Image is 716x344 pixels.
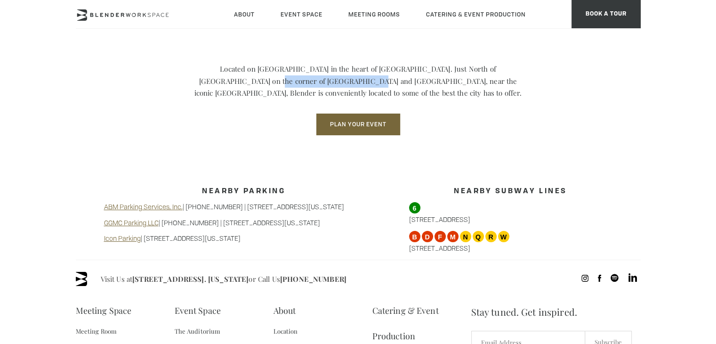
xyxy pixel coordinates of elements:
span: R [485,231,497,242]
span: Visit Us at or Call Us [101,272,346,286]
span: N [460,231,471,242]
h3: Nearby Subway Lines [409,188,612,196]
a: ABM Parking Services, Inc. [104,202,183,211]
a: Meeting Space [76,298,132,323]
p: [STREET_ADDRESS] [409,231,612,253]
a: About [274,298,296,323]
span: W [498,231,509,242]
p: | [PHONE_NUMBER] | [STREET_ADDRESS][US_STATE] [104,202,384,212]
span: B [409,231,420,242]
button: Plan Your Event [316,114,400,135]
span: 6 [409,202,420,213]
a: The Auditorium [175,323,221,339]
span: D [422,231,433,242]
span: Stay tuned. Get inspired. [471,298,641,326]
span: F [434,231,446,242]
a: Location [274,323,298,339]
a: Icon Parking [104,234,141,243]
p: | [PHONE_NUMBER] | [STREET_ADDRESS][US_STATE] [104,218,384,228]
a: Event Space [175,298,221,323]
a: [PHONE_NUMBER] [280,274,346,284]
p: | [STREET_ADDRESS][US_STATE] [104,234,384,243]
span: Q [473,231,484,242]
a: GGMC Parking LLC [104,218,159,227]
p: [STREET_ADDRESS] [409,202,612,224]
span: M [447,231,459,242]
h3: Nearby Parking [104,188,384,196]
a: [STREET_ADDRESS]. [US_STATE] [132,274,249,284]
p: Located on [GEOGRAPHIC_DATA] in the heart of [GEOGRAPHIC_DATA]. Just North of [GEOGRAPHIC_DATA] o... [193,63,523,99]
